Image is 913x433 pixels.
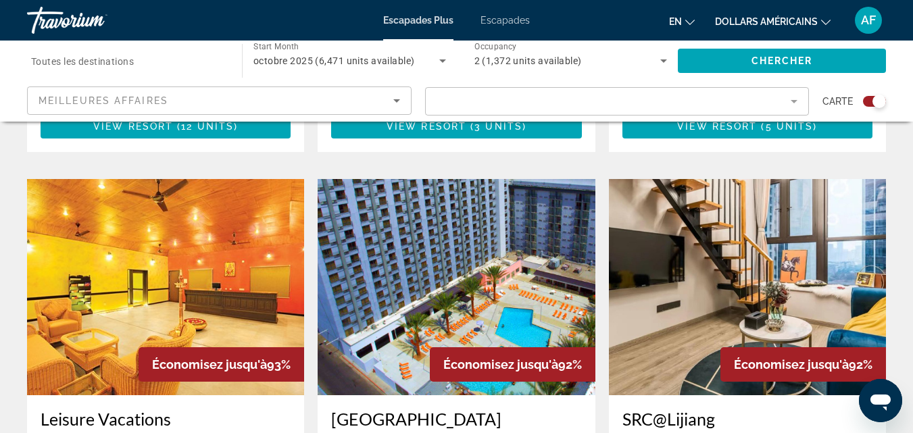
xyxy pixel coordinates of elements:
[669,11,695,31] button: Changer de langue
[253,55,415,66] span: octobre 2025 (6,471 units available)
[474,55,582,66] span: 2 (1,372 units available)
[677,121,757,132] span: View Resort
[152,357,267,372] span: Économisez jusqu'à
[480,15,530,26] a: Escapades
[474,121,522,132] span: 3 units
[173,121,238,132] span: ( )
[93,121,173,132] span: View Resort
[859,379,902,422] iframe: Bouton de lancement de la fenêtre de messagerie
[41,114,291,138] button: View Resort(12 units)
[757,121,817,132] span: ( )
[622,114,872,138] button: View Resort(5 units)
[27,179,304,395] img: C263O01L.jpg
[139,347,304,382] div: 93%
[39,93,400,109] mat-select: Sort by
[766,121,814,132] span: 5 units
[253,42,299,51] span: Start Month
[734,357,849,372] span: Économisez jusqu'à
[383,15,453,26] a: Escapades Plus
[678,49,886,73] button: Chercher
[443,357,558,372] span: Économisez jusqu'à
[466,121,526,132] span: ( )
[387,121,466,132] span: View Resort
[27,3,162,38] a: Travorium
[181,121,234,132] span: 12 units
[669,16,682,27] font: en
[715,11,831,31] button: Changer de devise
[331,114,581,138] button: View Resort(3 units)
[851,6,886,34] button: Menu utilisateur
[609,179,886,395] img: DY29I01X.jpg
[39,95,168,106] span: Meilleures affaires
[861,13,876,27] font: AF
[474,42,517,51] span: Occupancy
[751,55,813,66] span: Chercher
[720,347,886,382] div: 92%
[430,347,595,382] div: 92%
[425,86,810,116] button: Filter
[31,56,134,67] span: Toutes les destinations
[822,92,853,111] span: Carte
[715,16,818,27] font: dollars américains
[318,179,595,395] img: RM79O01X.jpg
